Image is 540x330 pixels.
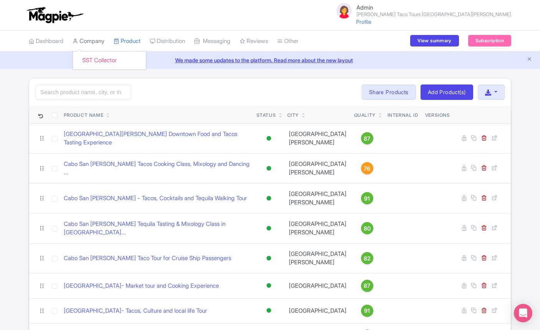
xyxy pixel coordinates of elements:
a: Cabo San [PERSON_NAME] Tacos Cooking Class, Mixology and Dancing ... [64,160,250,177]
a: [GEOGRAPHIC_DATA][PERSON_NAME] Downtown Food and Tacos Tasting Experience [64,130,250,147]
span: 91 [364,194,370,203]
a: [GEOGRAPHIC_DATA]- Tacos, Culture and local life Tour [64,307,207,315]
td: [GEOGRAPHIC_DATA] [284,273,351,298]
a: Share Products [362,85,416,100]
a: Subscription [468,35,511,46]
a: SST Collector [73,55,146,66]
a: 87 [354,280,380,292]
td: [GEOGRAPHIC_DATA][PERSON_NAME] [284,123,351,153]
span: 80 [364,224,371,233]
a: Cabo San [PERSON_NAME] Taco Tour for Cruise Ship Passengers [64,254,231,263]
td: [GEOGRAPHIC_DATA][PERSON_NAME] [284,213,351,243]
div: Status [257,112,276,119]
td: [GEOGRAPHIC_DATA][PERSON_NAME] [284,153,351,183]
td: [GEOGRAPHIC_DATA] [284,298,351,323]
small: [PERSON_NAME] Taco Tours [GEOGRAPHIC_DATA][PERSON_NAME] [356,12,511,17]
span: Admin [356,4,373,11]
a: Reviews [240,31,268,52]
a: Dashboard [29,31,63,52]
td: [GEOGRAPHIC_DATA][PERSON_NAME] [284,183,351,213]
td: [GEOGRAPHIC_DATA][PERSON_NAME] [284,243,351,273]
a: Distribution [150,31,185,52]
a: [GEOGRAPHIC_DATA]- Market tour and Cooking Experience [64,282,219,290]
a: Product [114,31,141,52]
a: 87 [354,132,380,144]
a: 91 [354,305,380,317]
span: 87 [364,282,370,290]
a: View summary [410,35,459,46]
a: We made some updates to the platform. Read more about the new layout [5,56,535,64]
a: Other [277,31,298,52]
img: logo-ab69f6fb50320c5b225c76a69d11143b.png [25,7,84,23]
span: 91 [364,307,370,315]
div: Active [265,253,273,264]
div: City [287,112,299,119]
div: Active [265,163,273,174]
div: Active [265,223,273,234]
div: Active [265,280,273,291]
th: Versions [422,106,453,124]
a: Profile [356,18,371,25]
a: Messaging [194,31,230,52]
div: Active [265,193,273,204]
div: Active [265,305,273,316]
button: Close announcement [527,55,532,64]
a: Add Product(s) [421,85,473,100]
span: 76 [364,164,370,173]
div: Product Name [64,112,103,119]
a: 80 [354,222,380,234]
a: Admin [PERSON_NAME] Taco Tours [GEOGRAPHIC_DATA][PERSON_NAME] [330,2,511,20]
a: Cabo San [PERSON_NAME] Tequila Tasting & Mixology Class in [GEOGRAPHIC_DATA]... [64,220,250,237]
a: Cabo San [PERSON_NAME] - Tacos, Cocktails and Tequila Walking Tour [64,194,247,203]
a: 91 [354,192,380,204]
img: avatar_key_member-9c1dde93af8b07d7383eb8b5fb890c87.png [335,2,353,20]
div: Open Intercom Messenger [514,304,532,322]
a: 82 [354,252,380,264]
a: 76 [354,162,380,174]
span: 82 [364,254,371,263]
span: 87 [364,134,370,143]
th: Internal ID [383,106,422,124]
div: Quality [354,112,376,119]
div: Active [265,133,273,144]
input: Search product name, city, or interal id [35,85,131,99]
a: Company [73,31,104,52]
